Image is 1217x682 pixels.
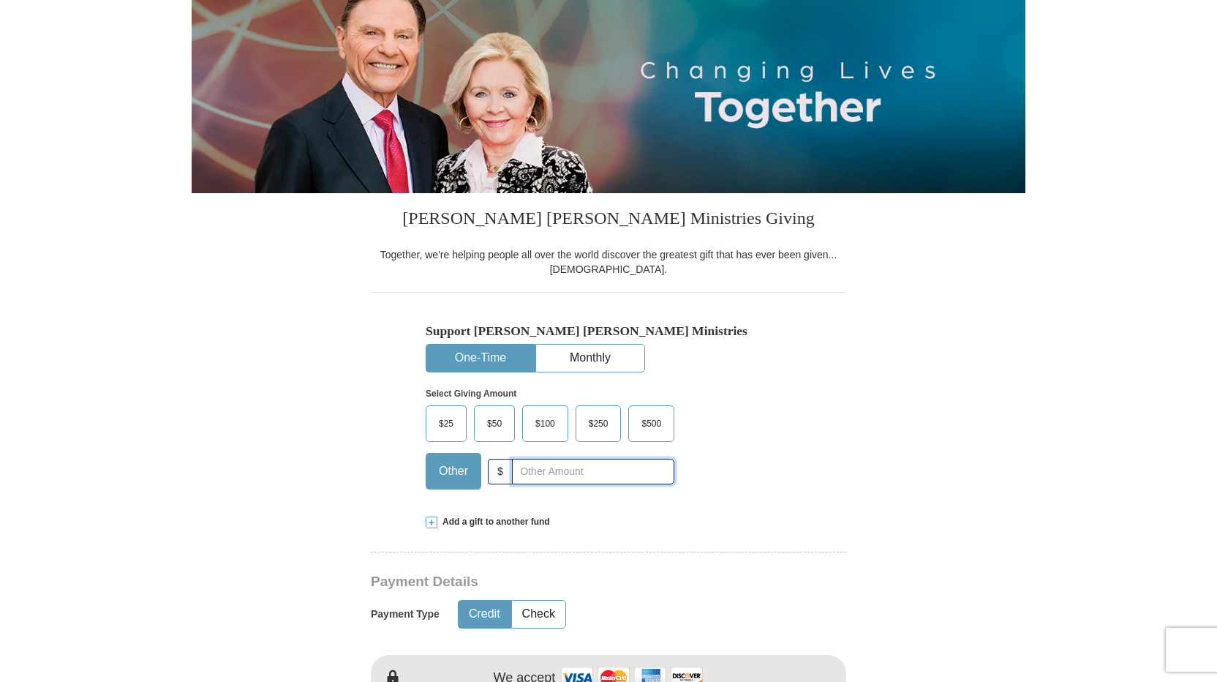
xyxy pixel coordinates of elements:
[371,247,846,277] div: Together, we're helping people all over the world discover the greatest gift that has ever been g...
[432,413,461,435] span: $25
[459,601,510,628] button: Credit
[528,413,562,435] span: $100
[536,345,644,372] button: Monthly
[437,516,550,528] span: Add a gift to another fund
[371,608,440,621] h5: Payment Type
[480,413,509,435] span: $50
[426,389,516,399] strong: Select Giving Amount
[426,323,791,339] h5: Support [PERSON_NAME] [PERSON_NAME] Ministries
[371,193,846,247] h3: [PERSON_NAME] [PERSON_NAME] Ministries Giving
[371,574,744,591] h3: Payment Details
[634,413,668,435] span: $500
[432,460,475,482] span: Other
[512,459,674,484] input: Other Amount
[426,345,535,372] button: One-Time
[581,413,616,435] span: $250
[512,601,565,628] button: Check
[488,459,513,484] span: $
